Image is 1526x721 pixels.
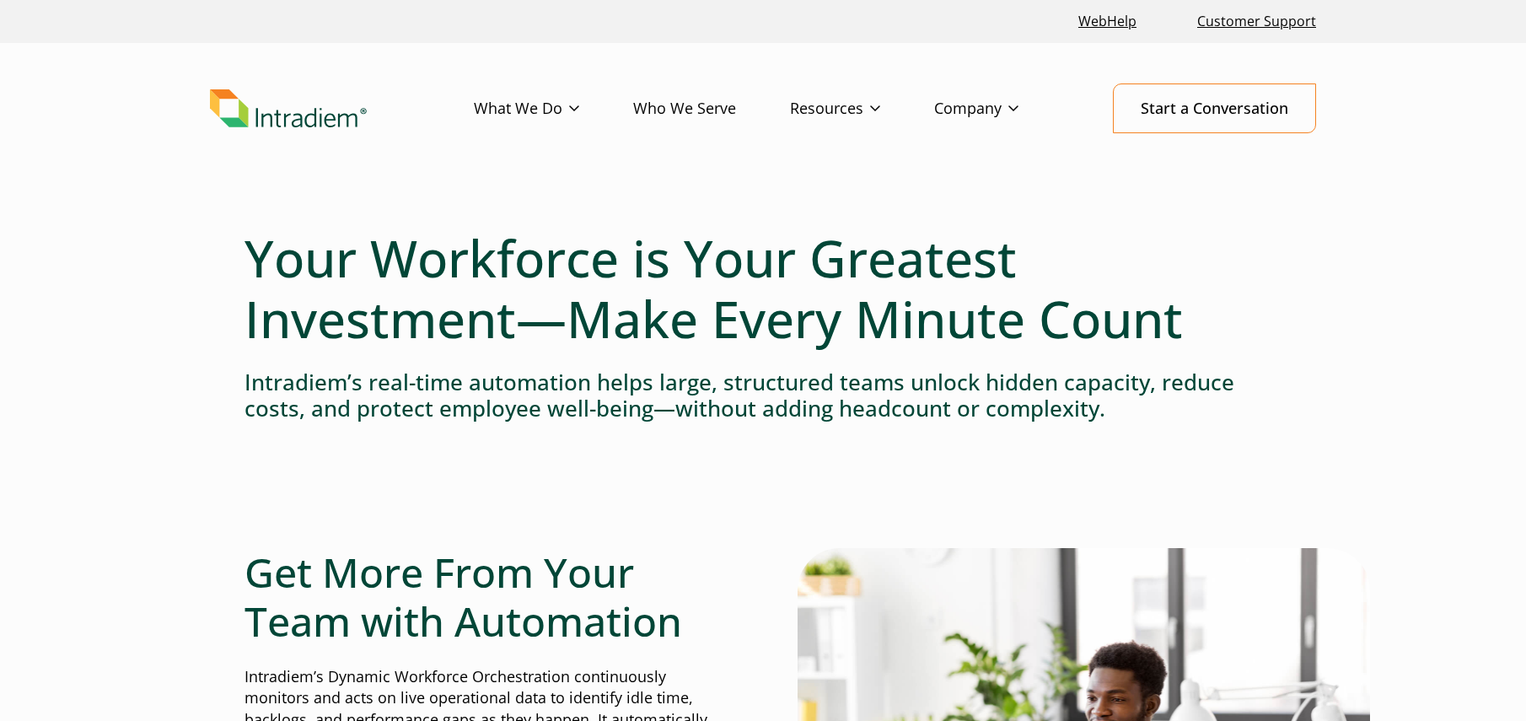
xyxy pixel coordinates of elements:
[1072,3,1143,40] a: Link opens in a new window
[474,84,633,133] a: What We Do
[210,89,474,128] a: Link to homepage of Intradiem
[244,369,1282,422] h4: Intradiem’s real-time automation helps large, structured teams unlock hidden capacity, reduce cos...
[244,228,1282,349] h1: Your Workforce is Your Greatest Investment—Make Every Minute Count
[244,548,728,645] h2: Get More From Your Team with Automation
[790,84,934,133] a: Resources
[1113,83,1316,133] a: Start a Conversation
[210,89,367,128] img: Intradiem
[1190,3,1323,40] a: Customer Support
[633,84,790,133] a: Who We Serve
[934,84,1072,133] a: Company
